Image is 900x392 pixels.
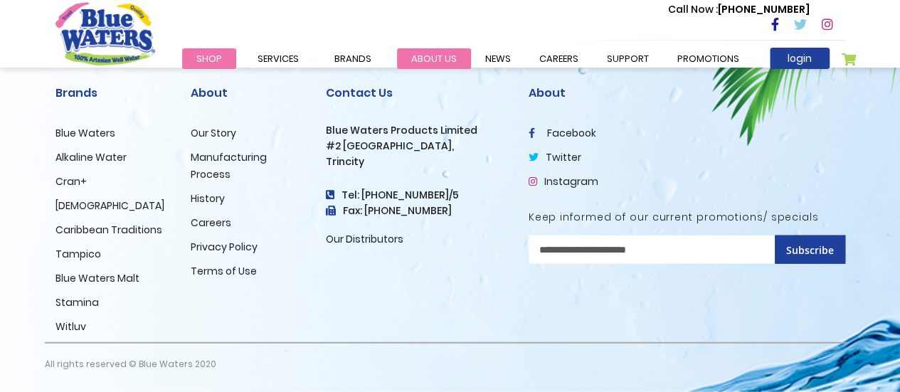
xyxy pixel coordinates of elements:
[191,240,258,254] a: Privacy Policy
[55,198,164,213] a: [DEMOGRAPHIC_DATA]
[529,174,598,189] a: Instagram
[196,52,222,65] span: Shop
[55,223,162,237] a: Caribbean Traditions
[191,191,225,206] a: History
[326,125,507,137] h3: Blue Waters Products Limited
[326,156,507,168] h3: Trincity
[191,264,257,278] a: Terms of Use
[326,140,507,152] h3: #2 [GEOGRAPHIC_DATA],
[258,52,299,65] span: Services
[471,48,525,69] a: News
[45,344,216,385] p: All rights reserved © Blue Waters 2020
[191,86,305,100] h2: About
[397,48,471,69] a: about us
[770,48,830,69] a: login
[525,48,593,69] a: careers
[55,86,169,100] h2: Brands
[668,2,810,17] p: [PHONE_NUMBER]
[668,2,718,16] span: Call Now :
[55,174,87,189] a: Cran+
[191,150,267,181] a: Manufacturing Process
[326,205,507,217] h3: Fax: [PHONE_NUMBER]
[593,48,663,69] a: support
[55,247,101,261] a: Tampico
[55,271,139,285] a: Blue Waters Malt
[55,295,99,309] a: Stamina
[775,235,845,264] button: Subscribe
[663,48,753,69] a: Promotions
[326,86,507,100] h2: Contact Us
[786,243,834,257] span: Subscribe
[334,52,371,65] span: Brands
[55,319,86,334] a: Witluv
[326,232,403,246] a: Our Distributors
[326,189,507,201] h4: Tel: [PHONE_NUMBER]/5
[55,150,127,164] a: Alkaline Water
[529,126,596,140] a: facebook
[191,126,236,140] a: Our Story
[55,2,155,65] a: store logo
[55,126,115,140] a: Blue Waters
[191,216,231,230] a: Careers
[529,211,845,223] h5: Keep informed of our current promotions/ specials
[529,150,581,164] a: twitter
[529,86,845,100] h2: About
